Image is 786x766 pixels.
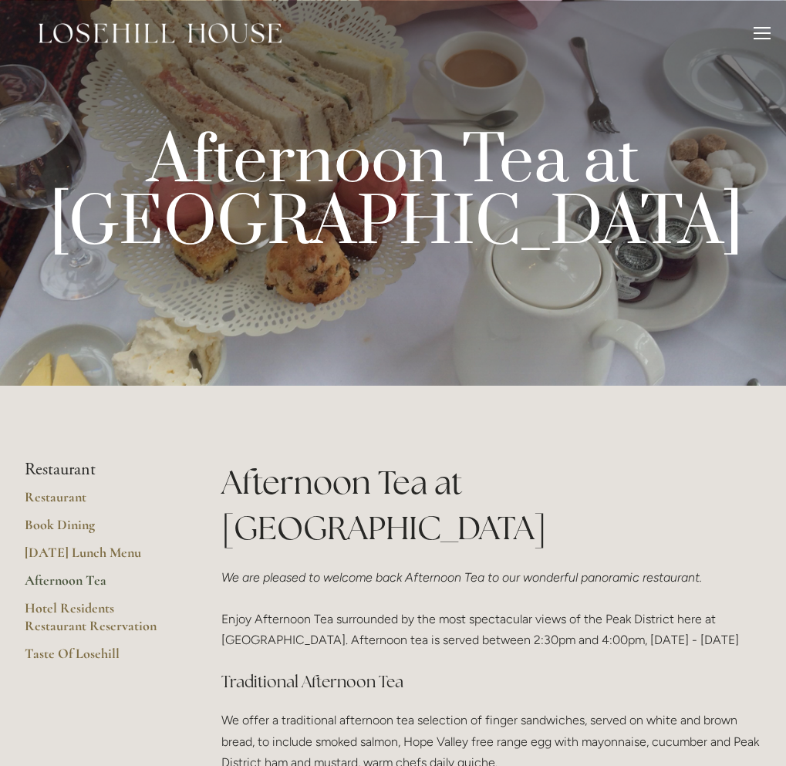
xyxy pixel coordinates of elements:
a: Taste Of Losehill [25,645,172,673]
a: [DATE] Lunch Menu [25,544,172,572]
p: Enjoy Afternoon Tea surrounded by the most spectacular views of the Peak District here at [GEOGRA... [221,567,761,651]
a: Book Dining [25,516,172,544]
p: Afternoon Tea at [GEOGRAPHIC_DATA] [49,131,737,255]
li: Restaurant [25,460,172,480]
a: Restaurant [25,488,172,516]
a: Afternoon Tea [25,572,172,599]
a: Hotel Residents Restaurant Reservation [25,599,172,645]
em: We are pleased to welcome back Afternoon Tea to our wonderful panoramic restaurant. [221,570,702,585]
h1: Afternoon Tea at [GEOGRAPHIC_DATA] [221,460,761,551]
img: Losehill House [39,23,282,43]
h3: Traditional Afternoon Tea [221,666,761,697]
